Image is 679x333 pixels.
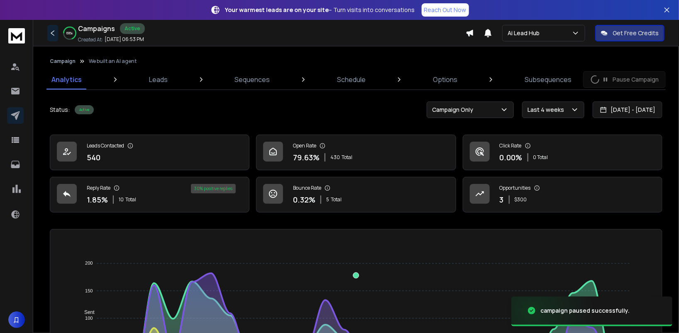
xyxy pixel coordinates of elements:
span: Total [125,196,136,203]
p: Bounce Rate [293,185,321,191]
a: Opportunities3$300 [463,177,662,212]
button: [DATE] - [DATE] [593,101,662,118]
p: 1.85 % [87,194,108,205]
p: 0.32 % [293,194,315,205]
p: 3 [500,194,504,205]
p: Reach Out Now [424,6,467,14]
p: Get Free Credits [613,29,659,37]
p: Last 4 weeks [528,106,567,114]
tspan: 150 [85,288,93,293]
div: Active [75,105,94,114]
tspan: 100 [85,316,93,321]
a: Sequences [230,70,275,89]
a: Click Rate0.00%0 Total [463,135,662,170]
p: Reply Rate [87,185,110,191]
p: – Turn visits into conversations [225,6,415,14]
p: 0.00 % [500,152,523,163]
span: 10 [119,196,124,203]
div: 30 % positive replies [191,184,236,193]
span: Total [342,154,352,161]
p: Opportunities [500,185,531,191]
p: Schedule [337,75,366,84]
p: Leads Contacted [87,142,124,149]
p: 540 [87,152,100,163]
a: Leads [144,70,173,89]
p: Subsequences [525,75,572,84]
p: 79.63 % [293,152,320,163]
p: Status: [50,106,70,114]
p: Options [433,75,457,84]
a: Open Rate79.63%430Total [256,135,456,170]
p: Click Rate [500,142,522,149]
a: Analytics [46,70,87,89]
p: [DATE] 06:53 PM [105,36,144,43]
p: $ 300 [515,196,527,203]
span: 430 [330,154,340,161]
a: Schedule [332,70,371,89]
p: Created At: [78,36,103,43]
strong: Your warmest leads are on your site [225,6,329,14]
a: Leads Contacted540 [50,135,249,170]
span: 5 [326,196,329,203]
a: Bounce Rate0.32%5Total [256,177,456,212]
button: Campaign [50,58,76,65]
p: We built an AI agent [89,58,137,65]
img: logo [8,28,25,43]
button: Get Free Credits [595,25,664,41]
div: campaign paused successfully. [540,306,630,315]
p: Campaign Only [432,106,476,114]
p: Sequences [235,75,270,84]
span: Total [331,196,342,203]
p: Open Rate [293,142,316,149]
a: Subsequences [520,70,576,89]
p: 69 % [67,31,73,36]
p: 0 Total [533,154,548,161]
button: Д [8,311,25,328]
span: Sent [78,309,95,315]
tspan: 200 [85,261,93,266]
a: Reach Out Now [422,3,469,17]
a: Options [428,70,462,89]
a: Reply Rate1.85%10Total30% positive replies [50,177,249,212]
p: Leads [149,75,168,84]
p: Analytics [51,75,82,84]
h1: Campaigns [78,24,115,34]
div: Active [120,23,145,34]
p: Ai Lead Hub [508,29,543,37]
